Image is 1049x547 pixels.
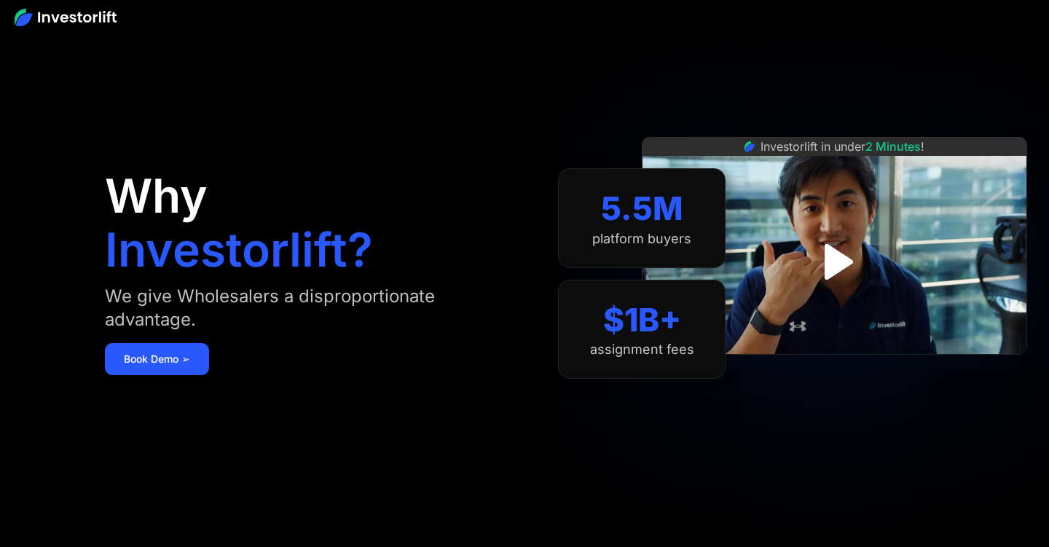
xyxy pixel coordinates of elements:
div: assignment fees [590,342,694,358]
a: open lightbox [802,229,867,294]
div: $1B+ [603,301,681,339]
h1: Why [105,173,208,219]
div: platform buyers [592,231,691,247]
a: Book Demo ➢ [105,343,209,375]
div: Investorlift in under ! [761,138,924,155]
iframe: Customer reviews powered by Trustpilot [726,362,944,379]
div: 5.5M [601,189,683,228]
h1: Investorlift? [105,227,373,273]
span: 2 Minutes [865,139,921,154]
div: We give Wholesalers a disproportionate advantage. [105,285,478,331]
